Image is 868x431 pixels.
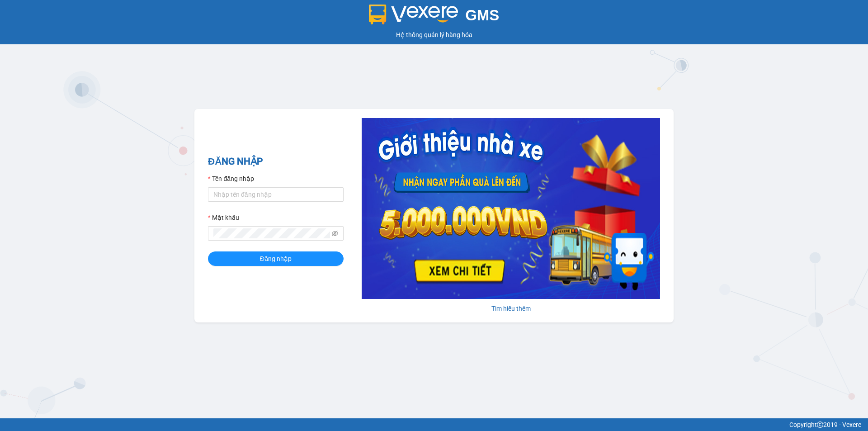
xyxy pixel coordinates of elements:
label: Mật khẩu [208,213,239,223]
input: Tên đăng nhập [208,187,344,202]
div: Tìm hiểu thêm [362,303,660,313]
h2: ĐĂNG NHẬP [208,154,344,169]
img: banner-0 [362,118,660,299]
span: copyright [817,422,823,428]
span: Đăng nhập [260,254,292,264]
div: Hệ thống quản lý hàng hóa [2,30,866,40]
span: eye-invisible [332,230,338,237]
span: GMS [465,7,499,24]
a: GMS [369,14,500,21]
img: logo 2 [369,5,458,24]
label: Tên đăng nhập [208,174,254,184]
div: Copyright 2019 - Vexere [7,420,861,430]
button: Đăng nhập [208,251,344,266]
input: Mật khẩu [213,228,330,238]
